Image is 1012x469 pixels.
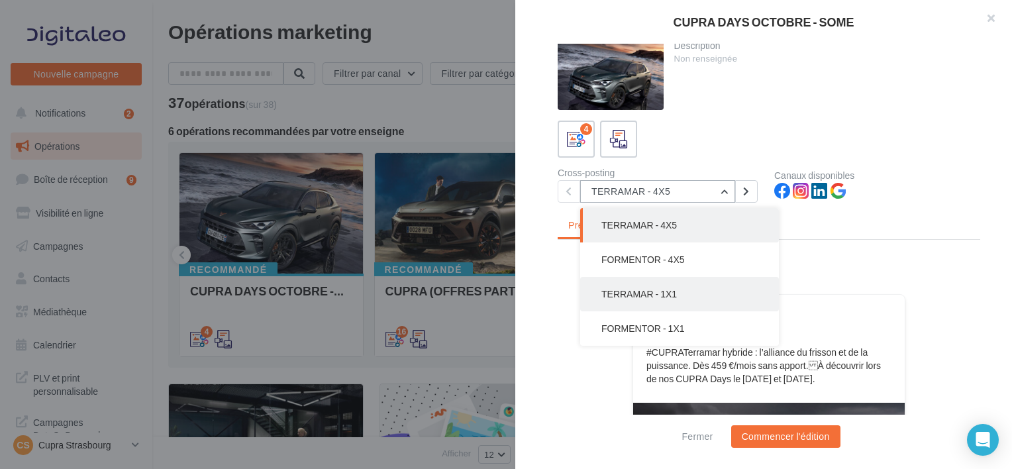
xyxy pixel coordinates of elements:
span: FORMENTOR - 4X5 [601,254,685,265]
div: 4 [580,123,592,135]
span: FORMENTOR - 1X1 [601,323,685,334]
div: Open Intercom Messenger [967,424,999,456]
button: FORMENTOR - 1X1 [580,311,779,346]
span: TERRAMAR - 1X1 [601,288,677,299]
div: Non renseignée [674,53,970,65]
div: Canaux disponibles [774,171,980,180]
button: Commencer l'édition [731,425,840,448]
div: Description [674,41,970,50]
button: TERRAMAR - 1X1 [580,277,779,311]
button: TERRAMAR - 4X5 [580,180,735,203]
p: #CUPRATerramar hybride : l’alliance du frisson et de la puissance. Dès 459 €/mois sans apport. À ... [646,346,891,386]
button: Fermer [676,429,718,444]
span: TERRAMAR - 4X5 [601,219,677,231]
div: CUPRA DAYS OCTOBRE - SOME [536,16,991,28]
div: Cross-posting [558,168,764,178]
button: FORMENTOR - 4X5 [580,242,779,277]
button: TERRAMAR - 4X5 [580,208,779,242]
